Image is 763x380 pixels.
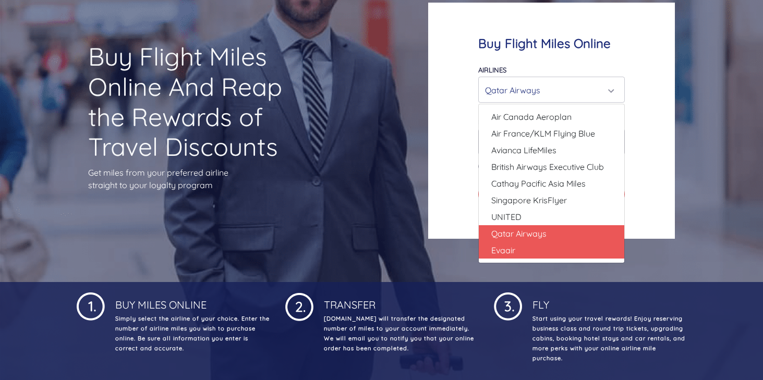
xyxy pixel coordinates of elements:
span: Cathay Pacific Asia Miles [491,177,586,190]
img: 1 [285,290,313,321]
span: British Airways Executive Club [491,161,604,173]
button: Qatar Airways [478,77,625,103]
p: Get miles from your preferred airline straight to your loyalty program [88,166,293,191]
div: Qatar Airways [485,80,612,100]
h4: Buy Miles Online [113,290,270,311]
span: Air Canada Aeroplan [491,111,572,123]
span: Avianca LifeMiles [491,144,556,156]
p: [DOMAIN_NAME] will transfer the designated number of miles to your account immediately. We will e... [322,314,478,353]
h4: Buy Flight Miles Online [478,36,625,51]
p: Simply select the airline of your choice. Enter the number of airline miles you wish to purchase ... [113,314,270,353]
h1: Buy Flight Miles Online And Reap the Rewards of Travel Discounts [88,42,293,162]
p: Start using your travel rewards! Enjoy reserving business class and round trip tickets, upgrading... [530,314,687,363]
span: Air France/KLM Flying Blue [491,127,595,140]
span: Singapore KrisFlyer [491,194,567,206]
label: Airlines [478,66,506,74]
span: Evaair [491,244,515,256]
span: Qatar Airways [491,227,547,240]
h4: Transfer [322,290,478,311]
img: 1 [77,290,105,321]
img: 1 [494,290,522,321]
h4: Fly [530,290,687,311]
span: UNITED [491,211,522,223]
